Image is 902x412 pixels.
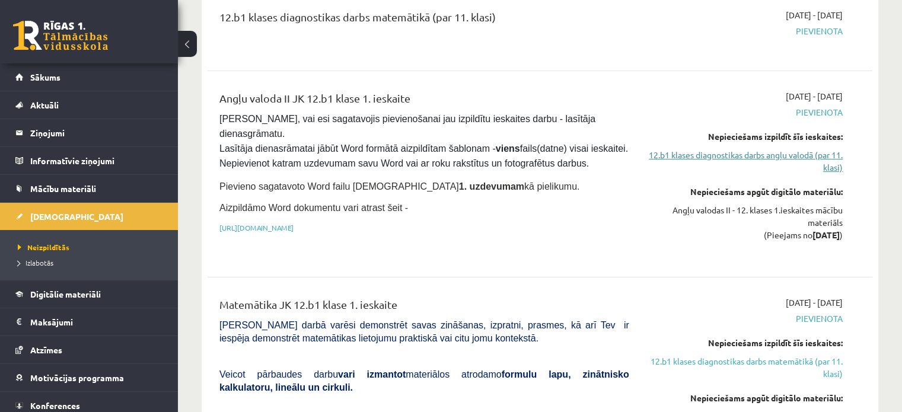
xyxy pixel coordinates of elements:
a: Neizpildītās [18,242,166,253]
a: Mācību materiāli [15,175,163,202]
span: Atzīmes [30,344,62,355]
span: [DEMOGRAPHIC_DATA] [30,211,123,222]
span: Izlabotās [18,258,53,267]
span: [DATE] - [DATE] [786,296,843,309]
span: Pievienota [647,312,843,325]
a: Izlabotās [18,257,166,268]
strong: 1. uzdevumam [459,181,524,191]
span: Pievienota [647,25,843,37]
a: [URL][DOMAIN_NAME] [219,223,294,232]
span: Konferences [30,400,80,411]
a: Ziņojumi [15,119,163,146]
legend: Maksājumi [30,308,163,336]
a: Maksājumi [15,308,163,336]
span: Neizpildītās [18,242,69,252]
div: Angļu valoda II JK 12.b1 klase 1. ieskaite [219,90,629,112]
span: Digitālie materiāli [30,289,101,299]
div: Nepieciešams apgūt digitālo materiālu: [647,392,843,404]
div: Nepieciešams apgūt digitālo materiālu: [647,186,843,198]
a: Atzīmes [15,336,163,363]
a: 12.b1 klases diagnostikas darbs matemātikā (par 11. klasi) [647,355,843,380]
div: Nepieciešams izpildīt šīs ieskaites: [647,337,843,349]
strong: viens [496,143,520,154]
span: Aktuāli [30,100,59,110]
span: [DATE] - [DATE] [786,9,843,21]
div: Matemātika JK 12.b1 klase 1. ieskaite [219,296,629,318]
a: 12.b1 klases diagnostikas darbs angļu valodā (par 11. klasi) [647,149,843,174]
legend: Ziņojumi [30,119,163,146]
span: Veicot pārbaudes darbu materiālos atrodamo [219,369,629,392]
a: Digitālie materiāli [15,280,163,308]
legend: Informatīvie ziņojumi [30,147,163,174]
a: Informatīvie ziņojumi [15,147,163,174]
span: Aizpildāmo Word dokumentu vari atrast šeit - [219,203,408,213]
a: Rīgas 1. Tālmācības vidusskola [13,21,108,50]
span: [DATE] - [DATE] [786,90,843,103]
span: Mācību materiāli [30,183,96,194]
span: Pievienota [647,106,843,119]
b: vari izmantot [338,369,406,379]
span: [PERSON_NAME], vai esi sagatavojis pievienošanai jau izpildītu ieskaites darbu - lasītāja dienasg... [219,114,630,168]
div: Nepieciešams izpildīt šīs ieskaites: [647,130,843,143]
div: Angļu valodas II - 12. klases 1.ieskaites mācību materiāls (Pieejams no ) [647,204,843,241]
b: formulu lapu, zinātnisko kalkulatoru, lineālu un cirkuli. [219,369,629,392]
strong: [DATE] [812,229,840,240]
a: [DEMOGRAPHIC_DATA] [15,203,163,230]
a: Motivācijas programma [15,364,163,391]
span: Motivācijas programma [30,372,124,383]
span: [PERSON_NAME] darbā varēsi demonstrēt savas zināšanas, izpratni, prasmes, kā arī Tev ir iespēja d... [219,320,629,343]
span: Sākums [30,72,60,82]
span: Pievieno sagatavoto Word failu [DEMOGRAPHIC_DATA] kā pielikumu. [219,181,579,191]
div: 12.b1 klases diagnostikas darbs matemātikā (par 11. klasi) [219,9,629,31]
a: Sākums [15,63,163,91]
a: Aktuāli [15,91,163,119]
